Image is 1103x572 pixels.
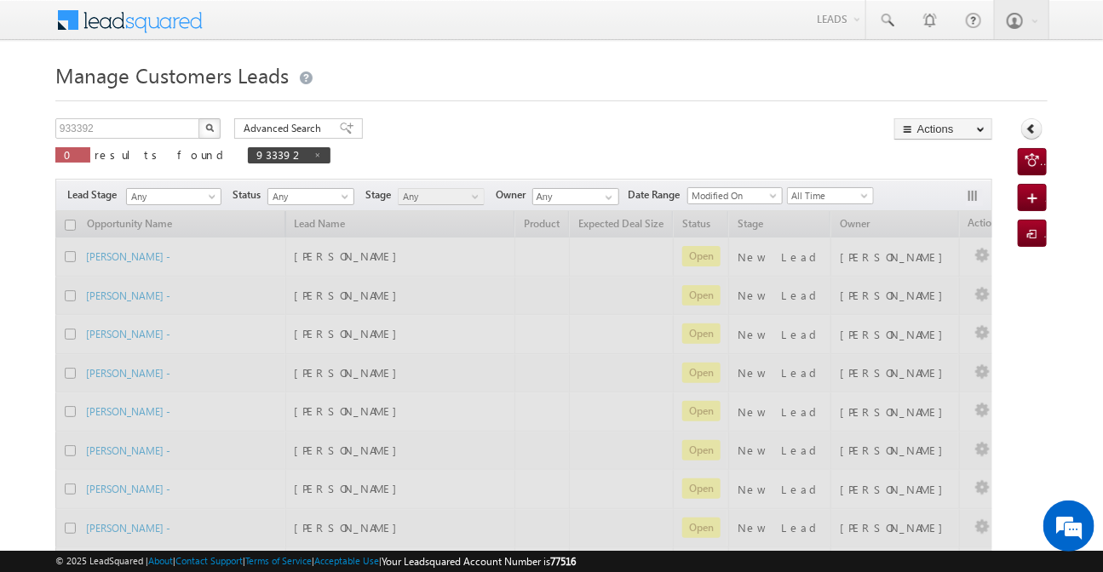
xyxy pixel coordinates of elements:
a: Show All Items [596,189,618,206]
a: Any [267,188,354,205]
span: Lead Stage [67,187,124,203]
a: Acceptable Use [314,555,379,566]
span: All Time [788,188,869,203]
span: Date Range [629,187,687,203]
em: Start Chat [232,446,309,469]
span: Owner [496,187,532,203]
span: Modified On [688,188,777,203]
img: d_60004797649_company_0_60004797649 [29,89,72,112]
span: Any [399,189,480,204]
span: results found [95,147,230,162]
div: Minimize live chat window [279,9,320,49]
span: Any [127,189,215,204]
input: Type to Search [532,188,619,205]
span: Status [233,187,267,203]
a: Terms of Service [245,555,312,566]
span: 77516 [550,555,576,568]
img: Search [205,123,214,132]
a: Contact Support [175,555,243,566]
div: Chat with us now [89,89,286,112]
a: Modified On [687,187,783,204]
span: Advanced Search [244,121,326,136]
span: Stage [365,187,398,203]
span: Manage Customers Leads [55,61,289,89]
textarea: Type your message and hit 'Enter' [22,157,311,432]
button: Actions [894,118,992,140]
span: © 2025 LeadSquared | | | | | [55,553,576,569]
a: All Time [787,187,874,204]
a: Any [398,188,485,205]
a: About [148,555,173,566]
span: 933392 [256,147,305,162]
a: Any [126,188,221,205]
span: 0 [64,147,82,162]
span: Any [268,189,349,204]
span: Your Leadsquared Account Number is [382,555,576,568]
